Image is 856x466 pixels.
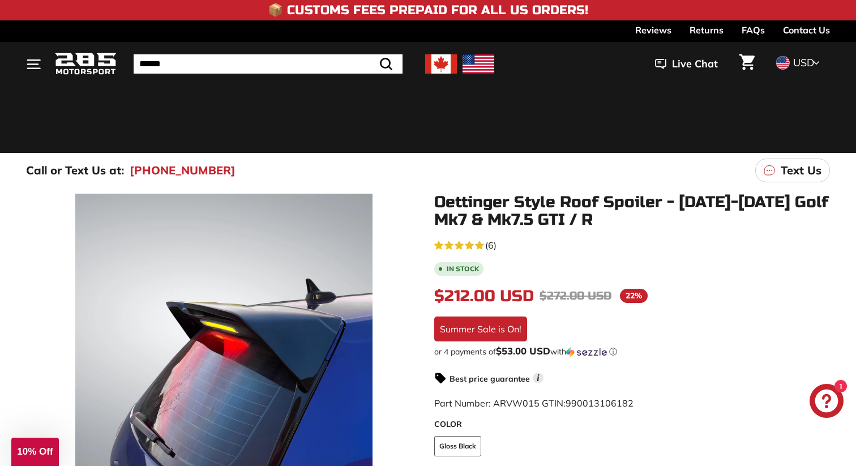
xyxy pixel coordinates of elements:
[640,50,733,78] button: Live Chat
[783,20,830,40] a: Contact Us
[566,347,607,357] img: Sezzle
[17,446,53,457] span: 10% Off
[434,237,830,252] a: 4.7 rating (6 votes)
[742,20,765,40] a: FAQs
[134,54,403,74] input: Search
[434,397,634,409] span: Part Number: ARVW015 GTIN:
[26,162,124,179] p: Call or Text Us at:
[268,3,588,17] h4: 📦 Customs Fees Prepaid for All US Orders!
[447,266,479,272] b: In stock
[620,289,648,303] span: 22%
[434,287,534,306] span: $212.00 USD
[806,384,847,421] inbox-online-store-chat: Shopify online store chat
[793,56,814,69] span: USD
[540,289,611,303] span: $272.00 USD
[54,51,117,78] img: Logo_285_Motorsport_areodynamics_components
[566,397,634,409] span: 990013106182
[690,20,724,40] a: Returns
[434,194,830,229] h1: Oettinger Style Roof Spoiler - [DATE]-[DATE] Golf Mk7 & Mk7.5 GTI / R
[434,317,527,341] div: Summer Sale is On!
[635,20,671,40] a: Reviews
[434,418,830,430] label: COLOR
[11,438,59,466] div: 10% Off
[672,57,718,71] span: Live Chat
[485,238,497,252] span: (6)
[450,374,530,384] strong: Best price guarantee
[755,159,830,182] a: Text Us
[733,45,761,83] a: Cart
[130,162,236,179] a: [PHONE_NUMBER]
[434,346,830,357] div: or 4 payments of$53.00 USDwithSezzle Click to learn more about Sezzle
[496,345,550,357] span: $53.00 USD
[533,373,543,383] span: i
[781,162,821,179] p: Text Us
[434,346,830,357] div: or 4 payments of with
